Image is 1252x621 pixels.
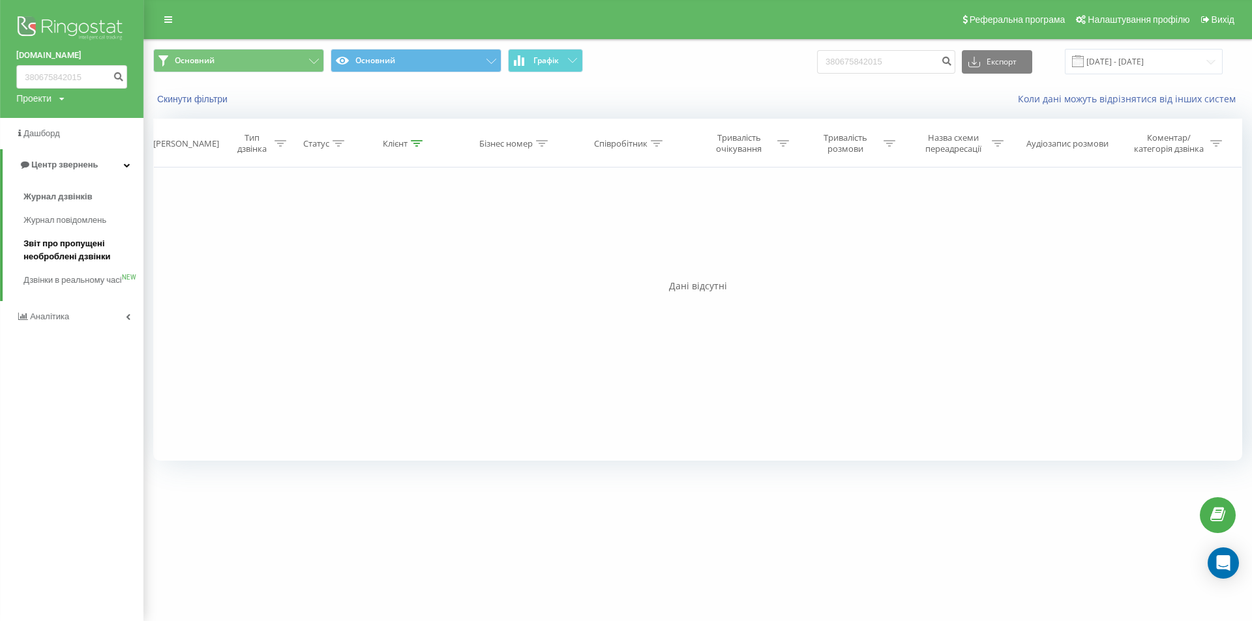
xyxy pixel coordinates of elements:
[16,49,127,62] a: [DOMAIN_NAME]
[1088,14,1189,25] span: Налаштування профілю
[23,214,106,227] span: Журнал повідомлень
[817,50,955,74] input: Пошук за номером
[16,92,52,105] div: Проекти
[30,311,69,321] span: Аналiтика
[303,138,329,149] div: Статус
[1212,14,1234,25] span: Вихід
[23,268,143,292] a: Дзвінки в реальному часіNEW
[970,14,1066,25] span: Реферальна програма
[1131,132,1207,154] div: Коментар/категорія дзвінка
[3,149,143,181] a: Центр звернень
[594,138,648,149] div: Співробітник
[1026,138,1109,149] div: Аудіозапис розмови
[23,274,121,287] span: Дзвінки в реальному часі
[23,232,143,268] a: Звіт про пропущені необроблені дзвінки
[383,138,408,149] div: Клієнт
[153,49,324,72] button: Основний
[331,49,501,72] button: Основний
[23,128,60,138] span: Дашборд
[704,132,774,154] div: Тривалість очікування
[962,50,1032,74] button: Експорт
[233,132,271,154] div: Тип дзвінка
[175,55,215,66] span: Основний
[533,56,559,65] span: Графік
[811,132,880,154] div: Тривалість розмови
[508,49,583,72] button: Графік
[23,237,137,263] span: Звіт про пропущені необроблені дзвінки
[153,280,1242,293] div: Дані відсутні
[479,138,533,149] div: Бізнес номер
[23,209,143,232] a: Журнал повідомлень
[153,93,234,105] button: Скинути фільтри
[153,138,219,149] div: [PERSON_NAME]
[23,190,93,203] span: Журнал дзвінків
[16,13,127,46] img: Ringostat logo
[16,65,127,89] input: Пошук за номером
[23,185,143,209] a: Журнал дзвінків
[31,160,98,169] span: Центр звернень
[1018,93,1242,105] a: Коли дані можуть відрізнятися вiд інших систем
[1208,547,1239,579] div: Open Intercom Messenger
[919,132,989,154] div: Назва схеми переадресації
